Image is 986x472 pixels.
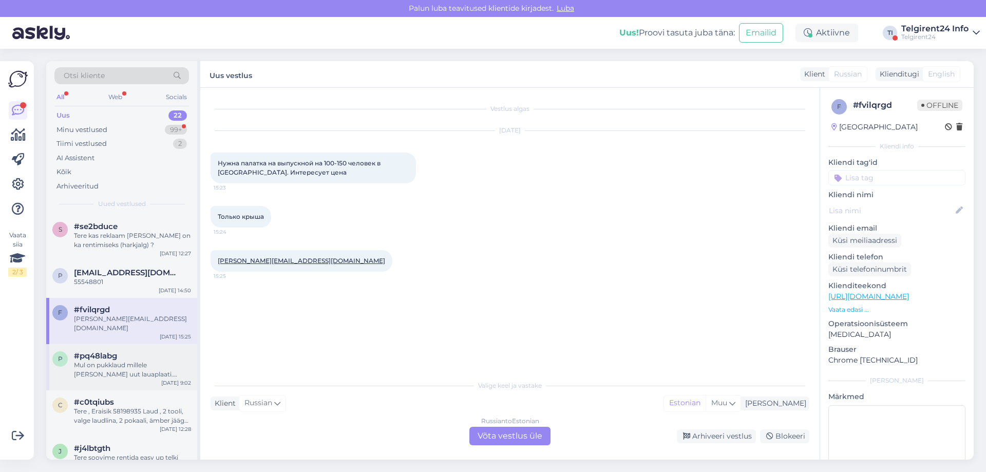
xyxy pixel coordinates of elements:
[8,268,27,277] div: 2 / 3
[828,170,965,185] input: Lisa tag
[828,292,909,301] a: [URL][DOMAIN_NAME]
[828,190,965,200] p: Kliendi nimi
[244,398,272,409] span: Russian
[619,28,639,37] b: Uus!
[883,26,897,40] div: TI
[664,395,706,411] div: Estonian
[828,252,965,262] p: Kliendi telefon
[876,69,919,80] div: Klienditugi
[165,125,187,135] div: 99+
[168,110,187,121] div: 22
[56,110,70,121] div: Uus
[211,126,809,135] div: [DATE]
[56,153,94,163] div: AI Assistent
[58,401,63,409] span: c
[74,351,117,361] span: #pq48labg
[8,231,27,277] div: Vaata siia
[831,122,918,133] div: [GEOGRAPHIC_DATA]
[211,398,236,409] div: Klient
[828,157,965,168] p: Kliendi tag'id
[554,4,577,13] span: Luba
[828,280,965,291] p: Klienditeekond
[711,398,727,407] span: Muu
[56,139,107,149] div: Tiimi vestlused
[828,305,965,314] p: Vaata edasi ...
[74,305,110,314] span: #fvilqrgd
[828,376,965,385] div: [PERSON_NAME]
[54,90,66,104] div: All
[828,355,965,366] p: Chrome [TECHNICAL_ID]
[74,444,110,453] span: #j4lbtgth
[828,234,901,248] div: Küsi meiliaadressi
[214,184,252,192] span: 15:23
[901,25,980,41] a: Telgirent24 InfoTelgirent24
[901,33,969,41] div: Telgirent24
[800,69,825,80] div: Klient
[74,314,191,333] div: [PERSON_NAME][EMAIL_ADDRESS][DOMAIN_NAME]
[74,268,181,277] span: pisnenkoo@gmail.com
[56,181,99,192] div: Arhiveeritud
[58,309,62,316] span: f
[928,69,955,80] span: English
[164,90,189,104] div: Socials
[106,90,124,104] div: Web
[74,361,191,379] div: Mul on pukklaud millele [PERSON_NAME] uut lauaplaati. 80cm läbimõõt. Sobiks ka kasutatud plaat.
[160,425,191,433] div: [DATE] 12:28
[218,159,382,176] span: Нужна палатка на выпускной на 100-150 человек в [GEOGRAPHIC_DATA]. Интересует цена
[173,139,187,149] div: 2
[481,417,539,426] div: Russian to Estonian
[74,453,191,471] div: Tere soovime rentida easy up telki 3X4. Üritus on 7.06 [GEOGRAPHIC_DATA] .
[64,70,105,81] span: Otsi kliente
[853,99,917,111] div: # fvilqrgd
[760,429,809,443] div: Blokeeri
[828,391,965,402] p: Märkmed
[828,344,965,355] p: Brauser
[828,329,965,340] p: [MEDICAL_DATA]
[828,318,965,329] p: Operatsioonisüsteem
[619,27,735,39] div: Proovi tasuta juba täna:
[74,407,191,425] div: Tere , Eraisik 58198935 Laud , 2 tooli, valge laudlina, 2 pokaali, ämber jääga, 2 taldrikud sushi...
[677,429,756,443] div: Arhiveeri vestlus
[74,398,114,407] span: #c0tqiubs
[741,398,806,409] div: [PERSON_NAME]
[211,381,809,390] div: Valige keel ja vastake
[58,272,63,279] span: p
[214,272,252,280] span: 15:25
[469,427,551,445] div: Võta vestlus üle
[211,104,809,114] div: Vestlus algas
[8,69,28,89] img: Askly Logo
[210,67,252,81] label: Uus vestlus
[74,231,191,250] div: Tere kas reklaam [PERSON_NAME] on ka rentimiseks (harkjalg) ?
[834,69,862,80] span: Russian
[56,167,71,177] div: Kõik
[917,100,962,111] span: Offline
[98,199,146,209] span: Uued vestlused
[795,24,858,42] div: Aktiivne
[56,125,107,135] div: Minu vestlused
[160,250,191,257] div: [DATE] 12:27
[218,213,264,220] span: Только крыша
[59,225,62,233] span: s
[160,333,191,341] div: [DATE] 15:25
[901,25,969,33] div: Telgirent24 Info
[214,228,252,236] span: 15:24
[58,355,63,363] span: p
[828,223,965,234] p: Kliendi email
[74,222,118,231] span: #se2bduce
[159,287,191,294] div: [DATE] 14:50
[829,205,954,216] input: Lisa nimi
[161,379,191,387] div: [DATE] 9:02
[74,277,191,287] div: 55548801
[59,447,62,455] span: j
[739,23,783,43] button: Emailid
[837,103,841,110] span: f
[828,142,965,151] div: Kliendi info
[218,257,385,265] a: [PERSON_NAME][EMAIL_ADDRESS][DOMAIN_NAME]
[828,262,911,276] div: Küsi telefoninumbrit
